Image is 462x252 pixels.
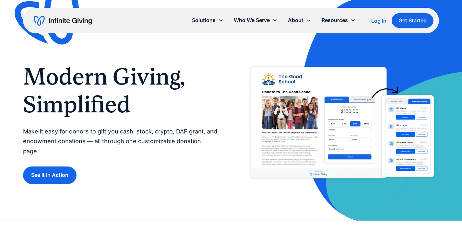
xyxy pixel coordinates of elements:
div: Resources [322,16,348,25]
a: home [34,16,92,26]
p: Make it easy for donors to gift you cash, stock, crypto, DAF grant, and endowment donations — all... [23,127,218,156]
div: Who We Serve [234,16,270,25]
a: See It In Action [23,166,77,184]
h1: Modern Giving, Simplified [23,63,218,119]
div: About [283,13,316,27]
div: Who We Serve [229,13,283,27]
div: Solutions [192,16,216,25]
a: Log In [371,17,386,25]
a: Get Started [392,13,433,28]
div: About [288,16,303,25]
div: Resources [316,13,361,27]
div: Solutions [187,13,229,27]
div: Log In [371,18,386,23]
